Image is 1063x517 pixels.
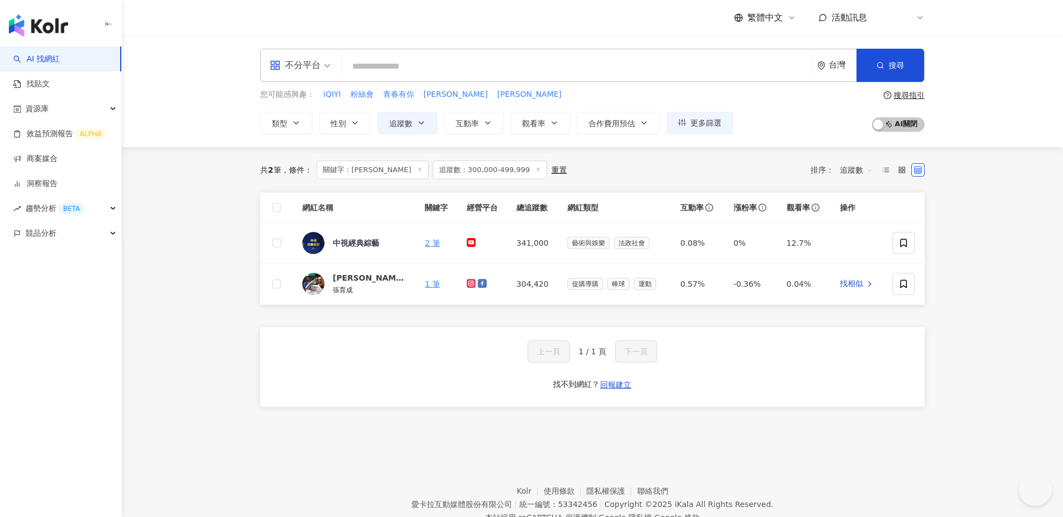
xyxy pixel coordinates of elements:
div: 搜尋指引 [894,91,925,100]
span: info-circle [757,202,768,213]
a: iKala [675,500,694,509]
img: KOL Avatar [302,273,324,295]
button: 下一頁 [615,340,657,363]
a: 找貼文 [13,79,50,90]
span: 更多篩選 [690,118,721,127]
div: Copyright © 2025 All Rights Reserved. [605,500,773,509]
td: 304,420 [508,263,559,305]
div: 0.04% [787,278,822,290]
div: 中視經典綜藝 [333,237,379,249]
span: K [897,12,902,24]
button: 回報建立 [600,376,632,394]
button: 類型 [260,112,312,134]
a: 找相似 [840,278,875,289]
span: 追蹤數 [389,119,412,128]
span: 運動 [634,278,656,290]
a: 效益預測報告ALPHA [13,128,106,139]
span: 觀看率 [522,119,545,128]
button: 粉絲會 [350,89,374,101]
span: 搜尋 [889,61,904,70]
div: 找不到網紅？ [553,379,600,390]
a: 商案媒合 [13,153,58,164]
button: 觀看率 [510,112,570,134]
span: iQIYI [323,89,341,100]
span: 1 / 1 頁 [579,347,606,356]
span: question-circle [884,91,891,99]
div: [PERSON_NAME] [333,272,405,283]
span: | [600,500,602,509]
span: 關鍵字：[PERSON_NAME] [317,161,429,179]
a: 1 筆 [425,280,440,288]
div: 排序： [811,161,879,179]
button: 上一頁 [528,340,570,363]
span: 棒球 [607,278,629,290]
a: 隱私權保護 [586,487,637,495]
div: 統一編號：53342456 [519,500,597,509]
span: environment [817,61,825,70]
span: 類型 [272,119,287,128]
span: 張育成 [333,286,353,294]
span: 繁體中文 [747,12,783,24]
span: appstore [270,60,281,71]
span: info-circle [704,202,715,213]
th: 操作 [831,193,884,223]
button: 更多篩選 [667,112,733,134]
span: 性別 [331,119,346,128]
span: 青春有你 [383,89,414,100]
a: 聯絡我們 [637,487,668,495]
span: 追蹤數 [840,161,873,179]
div: 12.7% [787,237,822,249]
th: 總追蹤數 [508,193,559,223]
div: 台灣 [829,60,856,70]
div: 0.57% [680,278,716,290]
span: 法政社會 [614,237,649,249]
span: 您可能感興趣： [260,89,314,100]
div: 共 筆 [260,166,281,174]
span: 漲粉率 [734,202,757,213]
a: KOL Avatar[PERSON_NAME]張育成 [302,272,407,296]
button: 合作費用預估 [577,112,660,134]
td: 341,000 [508,223,559,263]
div: 不分平台 [270,56,321,74]
span: 資源庫 [25,96,49,121]
span: | [514,500,517,509]
div: 0.08% [680,237,716,249]
div: -0.36% [734,278,769,290]
th: 關鍵字 [416,193,458,223]
a: 使用條款 [544,487,587,495]
span: 追蹤數：300,000-499,999 [433,161,547,179]
span: [PERSON_NAME] [497,89,561,100]
span: 活動訊息 [832,12,867,23]
img: logo [9,14,68,37]
button: [PERSON_NAME] [497,89,562,101]
div: 重置 [551,166,567,174]
button: 互動率 [444,112,504,134]
span: 條件 ： [281,166,312,174]
span: 粉絲會 [350,89,374,100]
a: KOL Avatar中視經典綜藝 [302,232,407,254]
img: KOL Avatar [302,232,324,254]
span: rise [13,205,21,213]
span: [PERSON_NAME] [424,89,488,100]
button: 追蹤數 [378,112,437,134]
a: Kolr [517,487,543,495]
button: iQIYI [323,89,342,101]
span: 競品分析 [25,221,56,246]
button: 搜尋 [856,49,924,82]
span: 觀看率 [787,202,810,213]
a: 洞察報告 [13,178,58,189]
span: info-circle [810,202,821,213]
button: 青春有你 [383,89,415,101]
span: 促購導購 [567,278,603,290]
span: 找相似 [840,278,863,289]
span: 藝術與娛樂 [567,237,610,249]
span: 回報建立 [600,380,631,389]
div: 愛卡拉互動媒體股份有限公司 [411,500,512,509]
th: 網紅名稱 [293,193,416,223]
a: searchAI 找網紅 [13,54,60,65]
button: 性別 [319,112,371,134]
button: [PERSON_NAME] [423,89,488,101]
span: 互動率 [456,119,479,128]
span: 2 [268,166,274,174]
div: BETA [59,203,84,214]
